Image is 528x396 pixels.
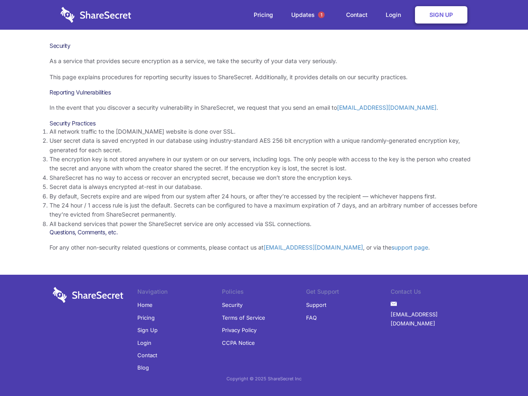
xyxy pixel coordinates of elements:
[49,136,478,155] li: User secret data is saved encrypted in our database using industry-standard AES 256 bit encryptio...
[338,2,376,28] a: Contact
[306,287,391,299] li: Get Support
[391,287,475,299] li: Contact Us
[53,287,123,303] img: logo-wordmark-white-trans-d4663122ce5f474addd5e946df7df03e33cb6a1c49d2221995e7729f52c070b2.svg
[245,2,281,28] a: Pricing
[377,2,413,28] a: Login
[61,7,131,23] img: logo-wordmark-white-trans-d4663122ce5f474addd5e946df7df03e33cb6a1c49d2221995e7729f52c070b2.svg
[306,299,326,311] a: Support
[49,57,478,66] p: As a service that provides secure encryption as a service, we take the security of your data very...
[222,324,257,336] a: Privacy Policy
[49,192,478,201] li: By default, Secrets expire and are wiped from our system after 24 hours, or after they’re accesse...
[49,42,478,49] h1: Security
[137,337,151,349] a: Login
[49,173,478,182] li: ShareSecret has no way to access or recover an encrypted secret, because we don’t store the encry...
[49,219,478,229] li: All backend services that power the ShareSecret service are only accessed via SSL connections.
[49,103,478,112] p: In the event that you discover a security vulnerability in ShareSecret, we request that you send ...
[222,299,243,311] a: Security
[137,287,222,299] li: Navigation
[222,337,255,349] a: CCPA Notice
[49,89,478,96] h3: Reporting Vulnerabilities
[49,127,478,136] li: All network traffic to the [DOMAIN_NAME] website is done over SSL.
[49,229,478,236] h3: Questions, Comments, etc.
[337,104,436,111] a: [EMAIL_ADDRESS][DOMAIN_NAME]
[264,244,363,251] a: [EMAIL_ADDRESS][DOMAIN_NAME]
[222,311,265,324] a: Terms of Service
[49,201,478,219] li: The 24 hour / 1 access rule is just the default. Secrets can be configured to have a maximum expi...
[318,12,325,18] span: 1
[137,299,153,311] a: Home
[49,120,478,127] h3: Security Practices
[391,244,428,251] a: support page
[137,324,158,336] a: Sign Up
[222,287,306,299] li: Policies
[391,308,475,330] a: [EMAIL_ADDRESS][DOMAIN_NAME]
[306,311,317,324] a: FAQ
[137,361,149,374] a: Blog
[137,311,155,324] a: Pricing
[49,155,478,173] li: The encryption key is not stored anywhere in our system or on our servers, including logs. The on...
[137,349,157,361] a: Contact
[49,73,478,82] p: This page explains procedures for reporting security issues to ShareSecret. Additionally, it prov...
[49,243,478,252] p: For any other non-security related questions or comments, please contact us at , or via the .
[49,182,478,191] li: Secret data is always encrypted at-rest in our database.
[415,6,467,24] a: Sign Up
